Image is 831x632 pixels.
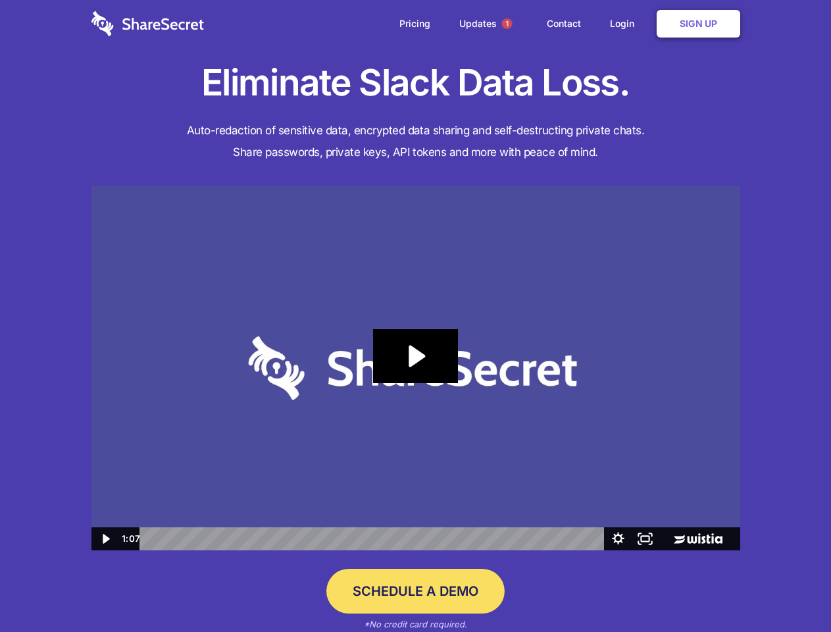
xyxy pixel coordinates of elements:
a: Contact [534,3,594,44]
a: Wistia Logo -- Learn More [659,527,740,550]
img: logo-wordmark-white-trans-d4663122ce5f474addd5e946df7df03e33cb6a1c49d2221995e7729f52c070b2.svg [91,11,204,36]
iframe: Drift Widget Chat Controller [765,566,815,616]
h1: Eliminate Slack Data Loss. [91,59,740,107]
img: Sharesecret [91,186,740,551]
span: 1 [502,18,513,29]
em: *No credit card required. [364,619,467,629]
button: Fullscreen [632,527,659,550]
button: Play Video: Sharesecret Slack Extension [373,329,457,383]
div: Playbar [150,527,598,550]
a: Schedule a Demo [326,569,505,614]
a: Pricing [386,3,443,44]
button: Play Video [91,527,118,550]
a: Sign Up [657,10,740,38]
a: Login [597,3,654,44]
h4: Auto-redaction of sensitive data, encrypted data sharing and self-destructing private chats. Shar... [91,120,740,163]
button: Show settings menu [605,527,632,550]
